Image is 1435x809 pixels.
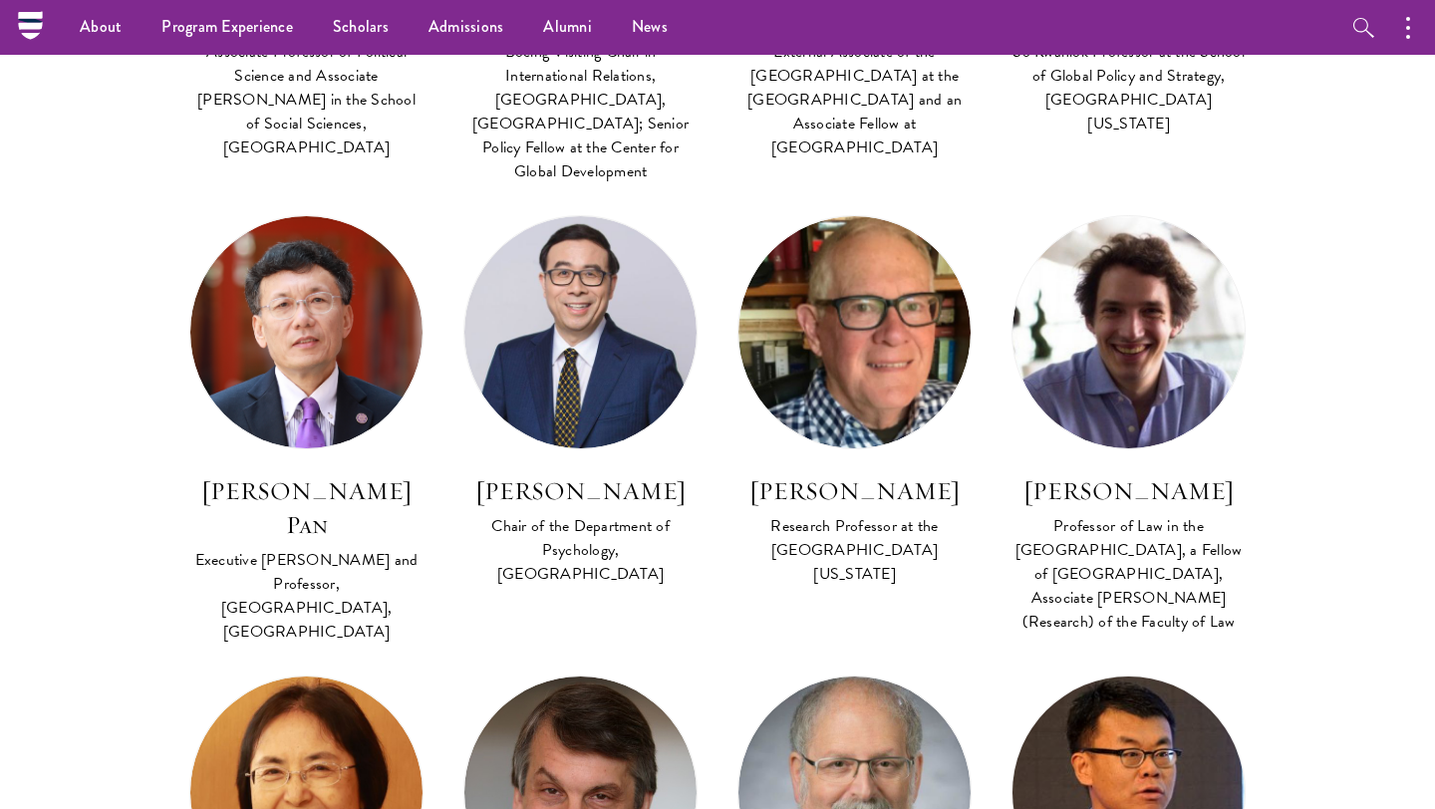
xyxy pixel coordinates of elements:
[189,215,424,646] a: [PERSON_NAME] Pan Executive [PERSON_NAME] and Professor, [GEOGRAPHIC_DATA], [GEOGRAPHIC_DATA]
[463,514,698,586] div: Chair of the Department of Psychology, [GEOGRAPHIC_DATA]
[737,514,972,586] div: Research Professor at the [GEOGRAPHIC_DATA][US_STATE]
[463,40,698,183] div: Boeing Visiting Chair in International Relations, [GEOGRAPHIC_DATA], [GEOGRAPHIC_DATA]; Senior Po...
[189,548,424,644] div: Executive [PERSON_NAME] and Professor, [GEOGRAPHIC_DATA], [GEOGRAPHIC_DATA]
[189,40,424,159] div: Associate Professor of Political Science and Associate [PERSON_NAME] in the School of Social Scie...
[1011,215,1246,636] a: [PERSON_NAME] Professor of Law in the [GEOGRAPHIC_DATA], a Fellow of [GEOGRAPHIC_DATA], Associate...
[737,215,972,588] a: [PERSON_NAME] Research Professor at the [GEOGRAPHIC_DATA][US_STATE]
[1011,40,1246,135] div: So Kwanlok Professor at the School of Global Policy and Strategy, [GEOGRAPHIC_DATA][US_STATE]
[737,474,972,508] h3: [PERSON_NAME]
[463,215,698,588] a: [PERSON_NAME] Chair of the Department of Psychology, [GEOGRAPHIC_DATA]
[737,40,972,159] div: External Associate of the [GEOGRAPHIC_DATA] at the [GEOGRAPHIC_DATA] and an Associate Fellow at [...
[1011,474,1246,508] h3: [PERSON_NAME]
[1011,514,1246,634] div: Professor of Law in the [GEOGRAPHIC_DATA], a Fellow of [GEOGRAPHIC_DATA], Associate [PERSON_NAME]...
[189,474,424,542] h3: [PERSON_NAME] Pan
[463,474,698,508] h3: [PERSON_NAME]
